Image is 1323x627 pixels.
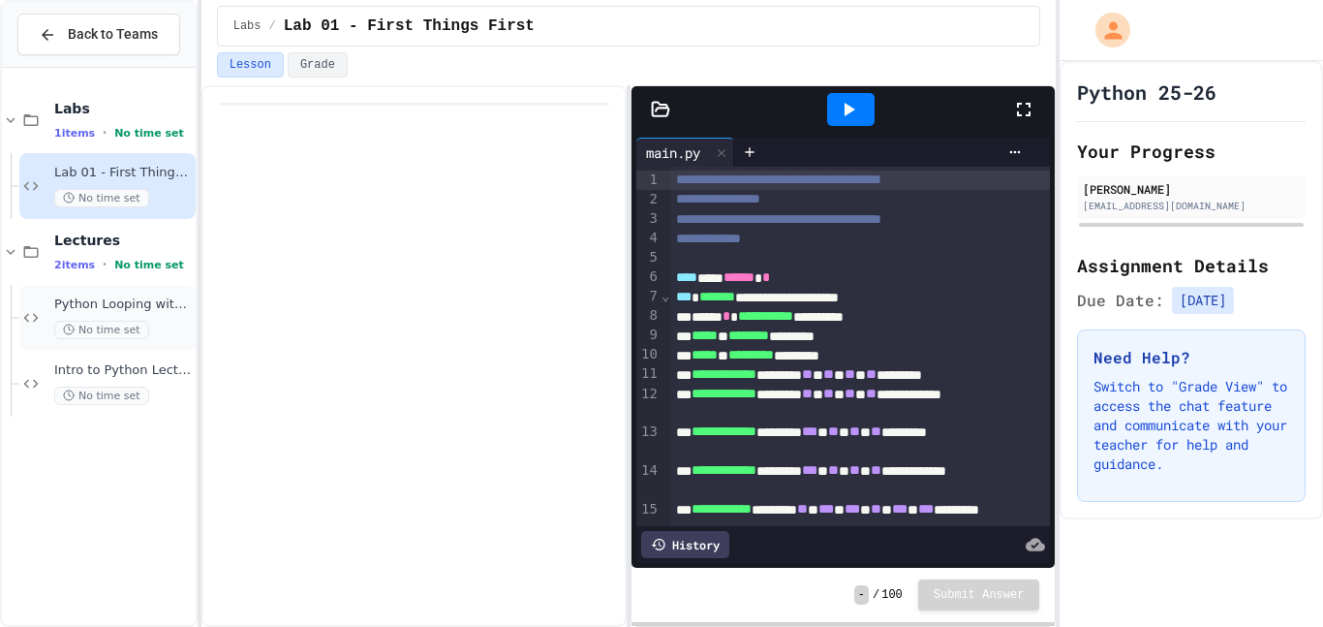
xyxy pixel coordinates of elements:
span: Labs [54,100,192,117]
button: Back to Teams [17,14,180,55]
div: 11 [636,364,661,384]
span: Submit Answer [934,587,1025,603]
h2: Assignment Details [1077,252,1306,279]
span: Python Looping with Images Lecture [54,297,192,313]
div: 2 [636,190,661,209]
span: [DATE] [1172,287,1234,314]
div: My Account [1075,8,1135,52]
h3: Need Help? [1093,346,1289,369]
div: 7 [636,287,661,306]
span: Lab 01 - First Things First [54,165,192,181]
div: 8 [636,306,661,326]
div: 15 [636,500,661,539]
span: No time set [54,189,149,207]
span: 1 items [54,127,95,140]
h1: Python 25-26 [1077,78,1216,106]
span: • [103,125,107,141]
span: No time set [54,387,149,405]
button: Lesson [217,52,284,78]
span: / [873,587,879,603]
span: Labs [233,18,262,34]
span: • [103,257,107,272]
h2: Your Progress [1077,138,1306,165]
div: 12 [636,385,661,423]
span: Due Date: [1077,289,1164,312]
span: Intro to Python Lecture [54,362,192,379]
span: 100 [881,587,903,603]
div: 14 [636,461,661,500]
div: 4 [636,229,661,248]
button: Grade [288,52,348,78]
div: main.py [636,138,734,167]
span: No time set [114,127,184,140]
div: main.py [636,142,710,163]
span: Back to Teams [68,24,158,45]
div: 3 [636,209,661,229]
span: - [854,585,869,605]
div: 13 [636,423,661,461]
span: 2 items [54,259,95,271]
p: Switch to "Grade View" to access the chat feature and communicate with your teacher for help and ... [1093,377,1289,474]
span: Lectures [54,232,192,249]
div: 1 [636,171,661,190]
div: History [641,531,729,558]
span: Fold line [661,288,670,303]
button: Submit Answer [918,580,1040,611]
div: 10 [636,345,661,364]
span: / [269,18,276,34]
div: 6 [636,267,661,287]
span: No time set [114,259,184,271]
div: [PERSON_NAME] [1083,180,1300,198]
span: No time set [54,321,149,339]
div: [EMAIL_ADDRESS][DOMAIN_NAME] [1083,199,1300,213]
span: Lab 01 - First Things First [284,15,535,38]
div: 9 [636,326,661,345]
div: 5 [636,248,661,267]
